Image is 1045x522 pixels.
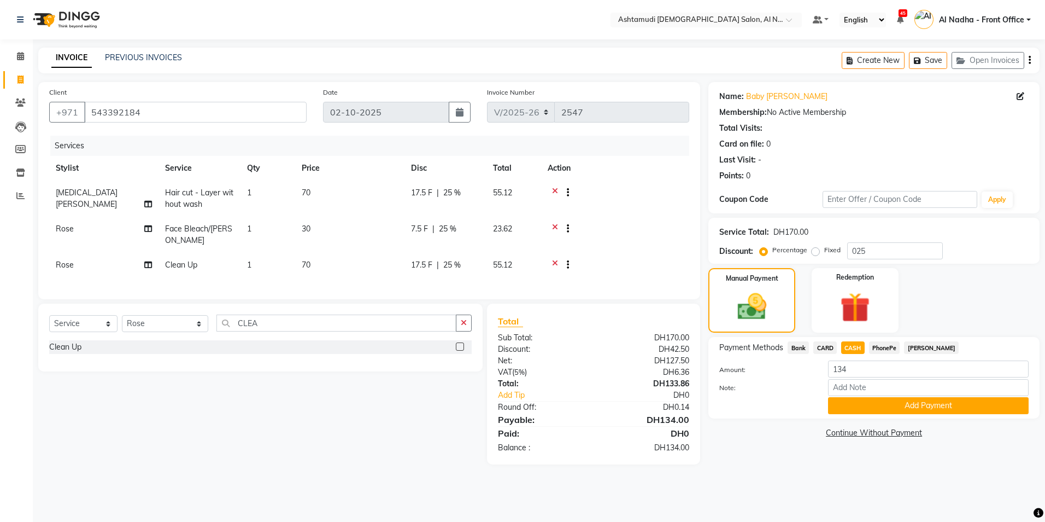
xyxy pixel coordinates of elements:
th: Disc [404,156,486,181]
span: 25 % [439,223,456,235]
button: Save [909,52,947,69]
input: Amount [828,361,1029,378]
div: Card on file: [719,138,764,150]
a: INVOICE [51,48,92,68]
span: 5% [514,368,525,376]
input: Search or Scan [216,315,456,332]
th: Action [541,156,689,181]
span: 55.12 [493,188,512,198]
label: Client [49,88,67,97]
div: Name: [719,91,744,102]
label: Note: [711,383,820,393]
div: DH6.36 [594,367,697,378]
span: Bank [788,341,809,354]
div: Points: [719,170,744,182]
span: CARD [813,341,837,354]
div: DH170.00 [773,227,808,238]
span: Total [498,316,523,327]
div: DH134.00 [594,413,697,426]
span: 1 [247,260,251,270]
span: 1 [247,188,251,198]
span: 25 % [443,187,461,199]
span: Rose [56,260,74,270]
label: Date [323,88,338,97]
span: CASH [841,341,865,354]
div: Payable: [490,413,594,426]
button: Open Invoices [952,52,1024,69]
span: [MEDICAL_DATA][PERSON_NAME] [56,188,118,209]
div: Clean Up [49,341,81,353]
span: 70 [302,188,310,198]
div: DH0 [594,427,697,440]
th: Total [486,156,541,181]
a: Continue Without Payment [711,427,1037,439]
label: Redemption [836,272,874,282]
div: DH0 [611,390,698,401]
div: DH170.00 [594,332,697,344]
a: 45 [897,15,903,25]
a: PREVIOUS INVOICES [105,53,182,62]
div: Services [50,136,697,156]
div: Sub Total: [490,332,594,344]
div: Membership: [719,107,767,118]
label: Invoice Number [487,88,535,97]
div: 0 [746,170,750,182]
label: Amount: [711,365,820,375]
div: Coupon Code [719,194,823,205]
span: 23.62 [493,224,512,234]
div: DH133.86 [594,378,697,390]
span: Face Bleach/[PERSON_NAME] [165,224,232,245]
div: - [758,154,761,166]
span: Al Nadha - Front Office [939,14,1024,26]
div: Service Total: [719,227,769,238]
button: Add Payment [828,397,1029,414]
button: +971 [49,102,85,123]
input: Add Note [828,379,1029,396]
th: Qty [240,156,295,181]
span: 55.12 [493,260,512,270]
div: Discount: [490,344,594,355]
label: Manual Payment [726,274,778,283]
img: Al Nadha - Front Office [914,10,934,29]
span: VAT [498,367,512,377]
span: Rose [56,224,74,234]
div: ( ) [490,367,594,378]
span: 45 [899,9,907,17]
span: Clean Up [165,260,197,270]
span: 7.5 F [411,223,428,235]
div: Total: [490,378,594,390]
img: _gift.svg [831,289,879,326]
img: logo [28,4,103,35]
div: No Active Membership [719,107,1029,118]
span: | [432,223,435,235]
div: DH0.14 [594,402,697,413]
span: 70 [302,260,310,270]
span: Payment Methods [719,342,783,353]
th: Stylist [49,156,158,181]
div: Net: [490,355,594,367]
label: Percentage [772,245,807,255]
div: Last Visit: [719,154,756,166]
span: | [437,187,439,199]
div: DH42.50 [594,344,697,355]
div: Discount: [719,246,753,257]
div: Paid: [490,427,594,440]
span: Hair cut - Layer without wash [165,188,233,209]
input: Search by Name/Mobile/Email/Code [84,102,307,123]
th: Price [295,156,404,181]
span: 17.5 F [411,187,432,199]
span: [PERSON_NAME] [904,341,959,354]
span: | [437,259,439,271]
span: 1 [247,224,251,234]
span: PhonePe [869,341,900,354]
input: Enter Offer / Coupon Code [823,191,977,208]
div: DH127.50 [594,355,697,367]
div: Balance : [490,442,594,454]
div: Total Visits: [719,123,762,134]
th: Service [158,156,240,181]
div: Round Off: [490,402,594,413]
button: Apply [982,192,1013,208]
span: 25 % [443,259,461,271]
div: DH134.00 [594,442,697,454]
a: Baby [PERSON_NAME] [746,91,827,102]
